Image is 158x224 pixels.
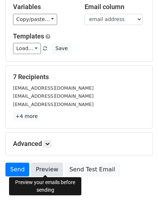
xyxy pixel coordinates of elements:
h5: Advanced [13,140,145,148]
a: Send [5,163,29,176]
a: Copy/paste... [13,14,57,25]
a: Preview [31,163,63,176]
small: [EMAIL_ADDRESS][DOMAIN_NAME] [13,93,94,99]
a: Send Test Email [65,163,120,176]
a: Templates [13,32,44,40]
iframe: Chat Widget [122,189,158,224]
div: Preview your emails before sending [9,177,81,195]
h5: 7 Recipients [13,73,145,81]
h5: Email column [85,3,145,11]
a: Load... [13,43,41,54]
small: [EMAIL_ADDRESS][DOMAIN_NAME] [13,85,94,91]
a: +4 more [13,112,40,121]
h5: Variables [13,3,74,11]
div: 聊天小组件 [122,189,158,224]
small: [EMAIL_ADDRESS][DOMAIN_NAME] [13,102,94,107]
button: Save [52,43,71,54]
